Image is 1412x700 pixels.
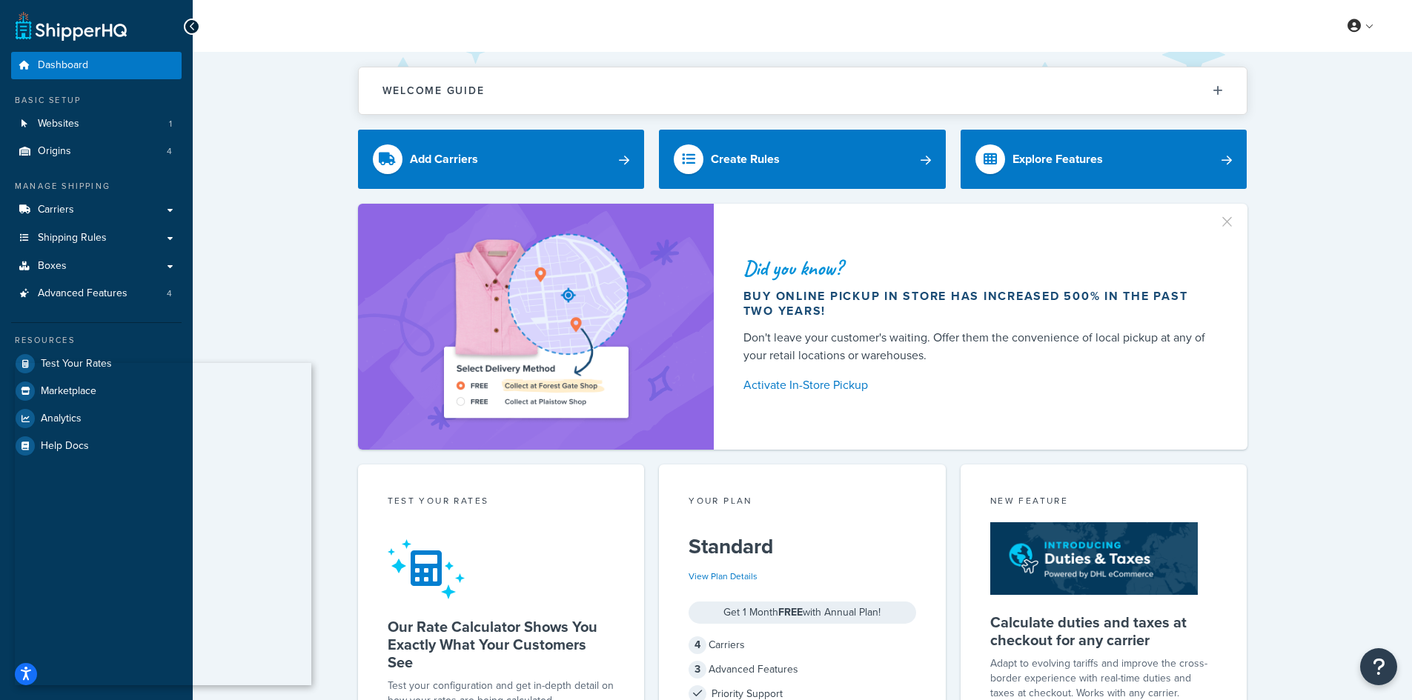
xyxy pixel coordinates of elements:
[410,149,478,170] div: Add Carriers
[388,618,615,671] h5: Our Rate Calculator Shows You Exactly What Your Customers See
[38,118,79,130] span: Websites
[38,204,74,216] span: Carriers
[689,636,706,654] span: 4
[41,358,112,370] span: Test Your Rates
[11,280,182,307] li: Advanced Features
[11,138,182,165] li: Origins
[38,145,71,158] span: Origins
[169,118,172,130] span: 1
[689,601,916,624] div: Get 1 Month with Annual Plan!
[38,232,107,244] span: Shipping Rules
[38,59,88,72] span: Dashboard
[11,350,182,377] a: Test Your Rates
[689,494,916,511] div: Your Plan
[1012,149,1103,170] div: Explore Features
[11,110,182,138] li: Websites
[359,67,1247,114] button: Welcome Guide
[11,52,182,79] a: Dashboard
[778,604,803,620] strong: FREE
[11,405,182,432] a: Analytics
[743,258,1212,279] div: Did you know?
[11,180,182,193] div: Manage Shipping
[990,613,1218,649] h5: Calculate duties and taxes at checkout for any carrier
[659,130,946,189] a: Create Rules
[1360,648,1397,685] button: Open Resource Center
[711,149,780,170] div: Create Rules
[689,535,916,559] h5: Standard
[11,280,182,307] a: Advanced Features4
[358,130,645,189] a: Add Carriers
[11,138,182,165] a: Origins4
[11,253,182,280] a: Boxes
[388,494,615,511] div: Test your rates
[11,196,182,224] a: Carriers
[11,433,182,459] a: Help Docs
[11,94,182,107] div: Basic Setup
[743,289,1212,319] div: Buy online pickup in store has increased 500% in the past two years!
[11,224,182,252] a: Shipping Rules
[743,375,1212,396] a: Activate In-Store Pickup
[689,635,916,656] div: Carriers
[167,287,172,300] span: 4
[11,334,182,347] div: Resources
[382,85,485,96] h2: Welcome Guide
[11,110,182,138] a: Websites1
[402,226,670,427] img: ad-shirt-map-b0359fc47e01cab431d101c4b569394f6a03f54285957d908178d52f29eb9668.png
[689,661,706,679] span: 3
[689,570,758,583] a: View Plan Details
[990,494,1218,511] div: New Feature
[38,260,67,273] span: Boxes
[743,329,1212,364] div: Don't leave your customer's waiting. Offer them the convenience of local pickup at any of your re...
[11,378,182,404] a: Marketplace
[38,287,127,300] span: Advanced Features
[961,130,1247,189] a: Explore Features
[167,145,172,158] span: 4
[689,659,916,680] div: Advanced Features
